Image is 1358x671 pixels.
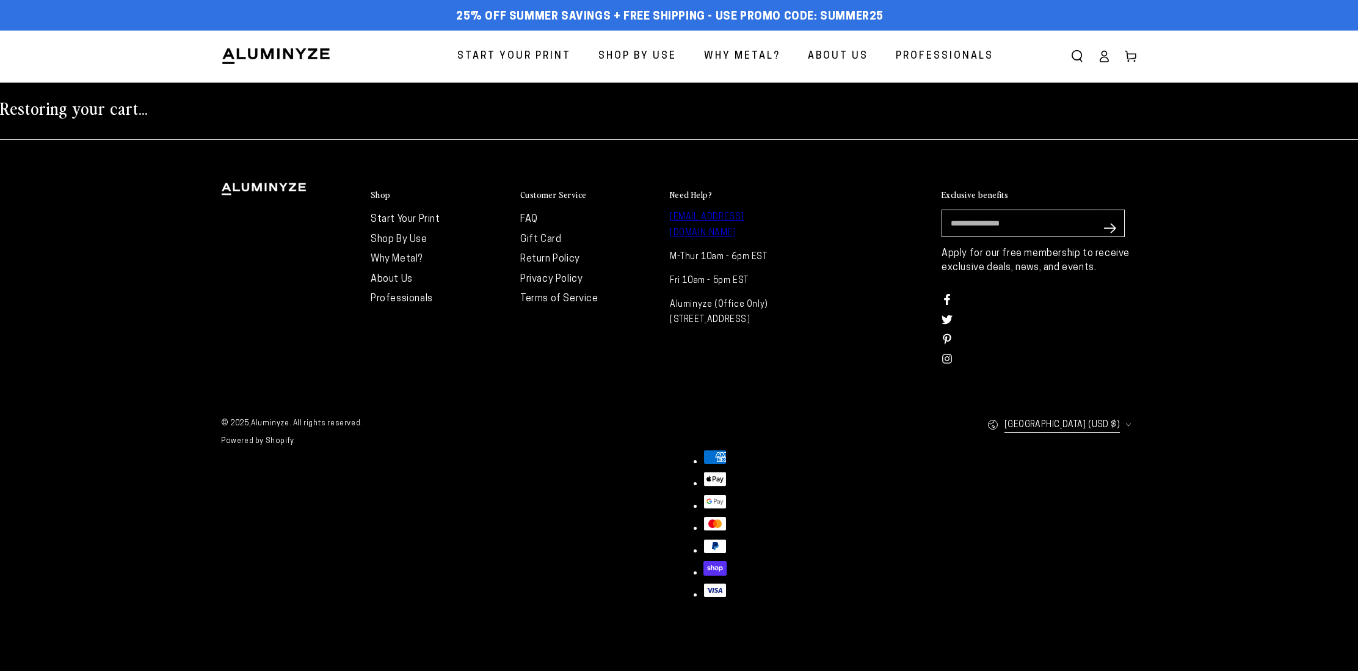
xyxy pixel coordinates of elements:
[987,411,1137,439] button: [GEOGRAPHIC_DATA] (USD $)
[1004,417,1120,433] span: [GEOGRAPHIC_DATA] (USD $)
[520,274,583,284] a: Privacy Policy
[695,40,790,73] a: Why Metal?
[670,213,744,237] a: [EMAIL_ADDRESS][DOMAIN_NAME]
[221,415,679,433] small: © 2025, . All rights reserved.
[520,215,538,224] a: FAQ
[456,10,884,24] span: 25% off Summer Savings + Free Shipping - Use Promo Code: SUMMER25
[520,235,561,244] a: Gift Card
[598,48,677,65] span: Shop By Use
[371,254,423,264] a: Why Metal?
[1098,210,1125,246] button: Subscribe
[670,273,807,288] p: Fri 10am - 5pm EST
[896,48,993,65] span: Professionals
[799,40,877,73] a: About Us
[670,297,807,328] p: Aluminyze (Office Only) [STREET_ADDRESS]
[589,40,686,73] a: Shop By Use
[457,48,571,65] span: Start Your Print
[887,40,1003,73] a: Professionals
[704,48,780,65] span: Why Metal?
[371,294,433,304] a: Professionals
[808,48,868,65] span: About Us
[371,189,508,200] summary: Shop
[371,235,427,244] a: Shop By Use
[520,189,658,200] summary: Customer Service
[371,274,413,284] a: About Us
[520,294,598,304] a: Terms of Service
[371,215,440,224] a: Start Your Print
[251,420,289,427] a: Aluminyze
[942,189,1137,200] summary: Exclusive benefits
[221,438,294,445] a: Powered by Shopify
[1064,43,1091,70] summary: Search our site
[520,254,580,264] a: Return Policy
[448,40,580,73] a: Start Your Print
[942,247,1137,274] p: Apply for our free membership to receive exclusive deals, news, and events.
[221,47,331,65] img: Aluminyze
[670,189,807,200] summary: Need Help?
[670,249,807,265] p: M-Thur 10am - 6pm EST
